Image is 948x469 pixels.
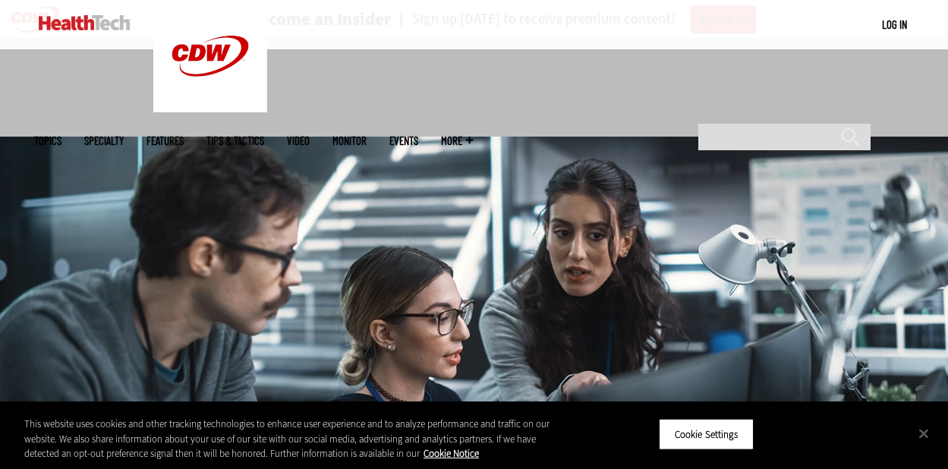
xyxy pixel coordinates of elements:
a: Features [146,135,184,146]
a: Log in [882,17,907,31]
button: Cookie Settings [659,418,754,450]
a: Tips & Tactics [206,135,264,146]
a: Events [389,135,418,146]
span: More [441,135,473,146]
img: Home [39,15,131,30]
button: Close [907,417,940,450]
a: CDW [153,100,267,116]
a: Video [287,135,310,146]
div: User menu [882,17,907,33]
span: Specialty [84,135,124,146]
a: MonITor [332,135,367,146]
div: This website uses cookies and other tracking technologies to enhance user experience and to analy... [24,417,568,461]
span: Topics [34,135,61,146]
a: More information about your privacy [424,447,479,460]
